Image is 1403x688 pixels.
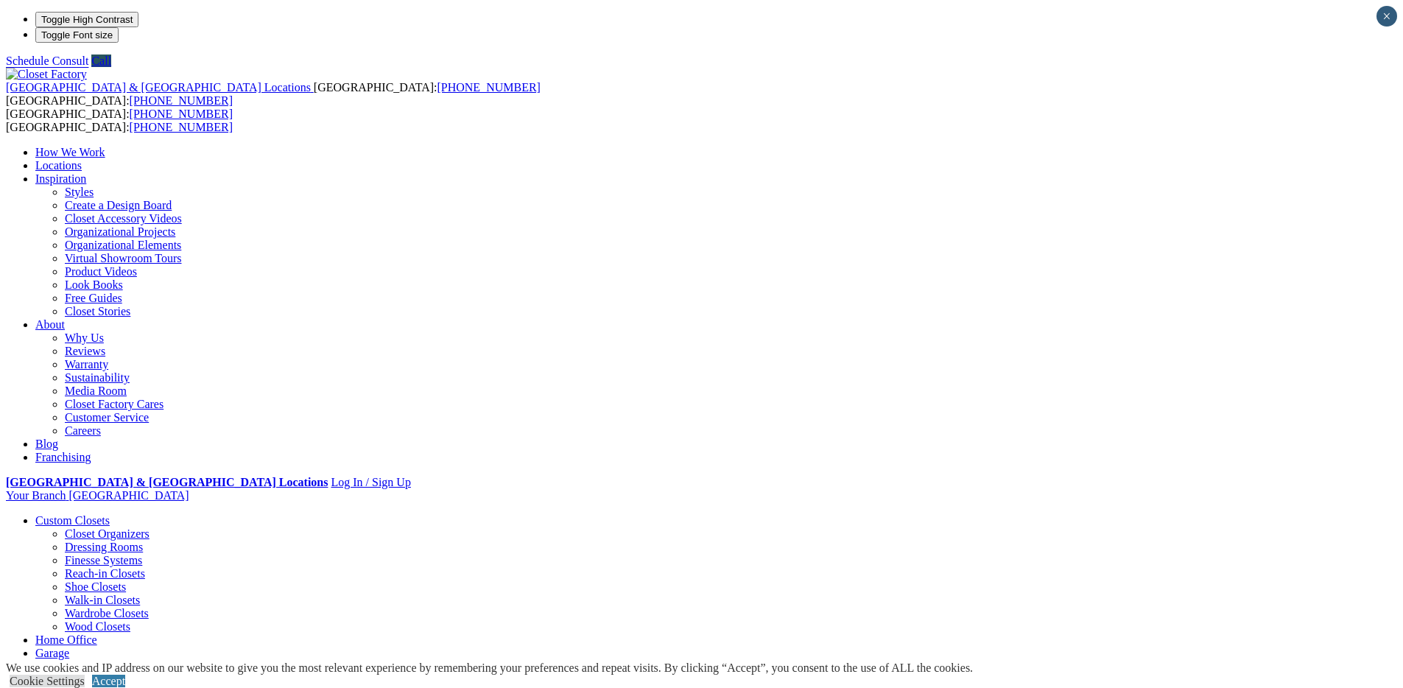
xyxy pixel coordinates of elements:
[65,265,137,278] a: Product Videos
[65,580,126,593] a: Shoe Closets
[65,594,140,606] a: Walk-in Closets
[35,146,105,158] a: How We Work
[91,55,111,67] a: Call
[10,675,85,687] a: Cookie Settings
[65,385,127,397] a: Media Room
[65,212,182,225] a: Closet Accessory Videos
[6,81,311,94] span: [GEOGRAPHIC_DATA] & [GEOGRAPHIC_DATA] Locations
[65,331,104,344] a: Why Us
[65,411,149,424] a: Customer Service
[437,81,540,94] a: [PHONE_NUMBER]
[6,661,973,675] div: We use cookies and IP address on our website to give you the most relevant experience by remember...
[35,451,91,463] a: Franchising
[65,292,122,304] a: Free Guides
[6,489,189,502] a: Your Branch [GEOGRAPHIC_DATA]
[65,225,175,238] a: Organizational Projects
[65,239,181,251] a: Organizational Elements
[65,252,182,264] a: Virtual Showroom Tours
[65,345,105,357] a: Reviews
[65,305,130,317] a: Closet Stories
[65,278,123,291] a: Look Books
[35,633,97,646] a: Home Office
[65,371,130,384] a: Sustainability
[65,199,172,211] a: Create a Design Board
[41,14,133,25] span: Toggle High Contrast
[65,567,145,580] a: Reach-in Closets
[6,55,88,67] a: Schedule Consult
[6,68,87,81] img: Closet Factory
[1376,6,1397,27] button: Close
[65,424,101,437] a: Careers
[6,81,314,94] a: [GEOGRAPHIC_DATA] & [GEOGRAPHIC_DATA] Locations
[65,358,108,371] a: Warranty
[35,647,69,659] a: Garage
[35,318,65,331] a: About
[35,27,119,43] button: Toggle Font size
[65,554,142,566] a: Finesse Systems
[35,12,138,27] button: Toggle High Contrast
[35,514,110,527] a: Custom Closets
[92,675,125,687] a: Accept
[65,186,94,198] a: Styles
[65,607,149,619] a: Wardrobe Closets
[6,81,541,107] span: [GEOGRAPHIC_DATA]: [GEOGRAPHIC_DATA]:
[331,476,410,488] a: Log In / Sign Up
[130,121,233,133] a: [PHONE_NUMBER]
[130,108,233,120] a: [PHONE_NUMBER]
[6,476,328,488] a: [GEOGRAPHIC_DATA] & [GEOGRAPHIC_DATA] Locations
[130,94,233,107] a: [PHONE_NUMBER]
[35,660,84,673] a: Wall Beds
[6,489,66,502] span: Your Branch
[65,620,130,633] a: Wood Closets
[35,159,82,172] a: Locations
[6,108,233,133] span: [GEOGRAPHIC_DATA]: [GEOGRAPHIC_DATA]:
[68,489,189,502] span: [GEOGRAPHIC_DATA]
[35,438,58,450] a: Blog
[35,172,86,185] a: Inspiration
[65,398,163,410] a: Closet Factory Cares
[41,29,113,41] span: Toggle Font size
[65,527,150,540] a: Closet Organizers
[65,541,143,553] a: Dressing Rooms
